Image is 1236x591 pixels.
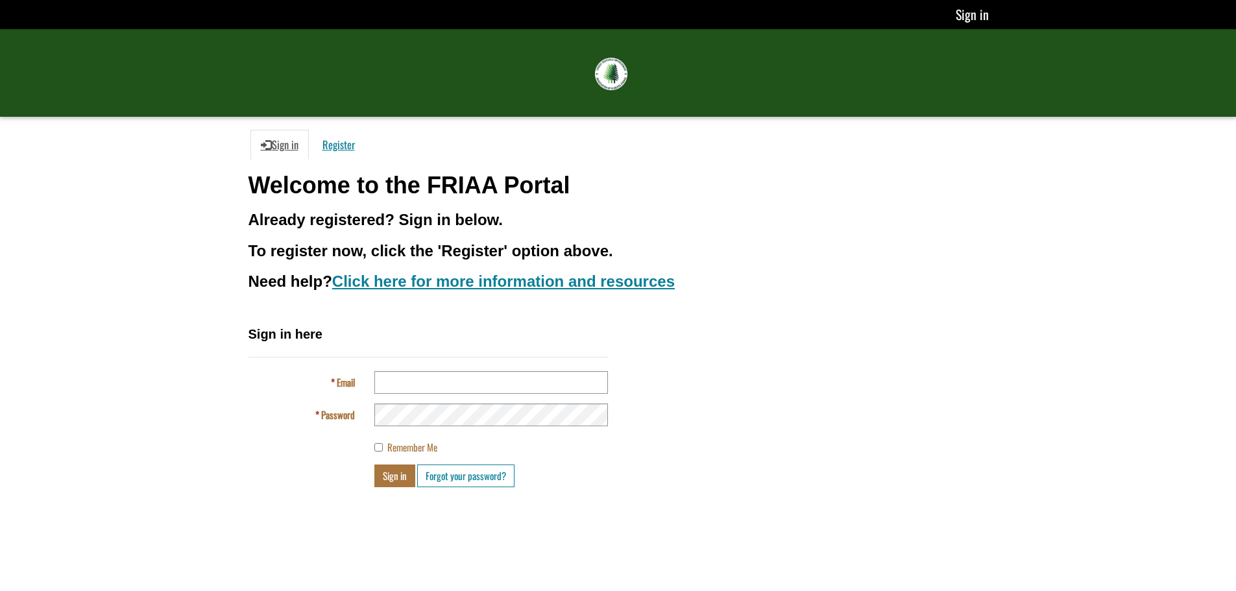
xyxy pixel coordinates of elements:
img: FRIAA Submissions Portal [595,58,627,90]
span: Password [321,407,355,422]
a: Sign in [956,5,989,24]
a: Register [312,130,365,160]
h3: Need help? [248,273,988,290]
span: Email [337,375,355,389]
button: Sign in [374,464,415,487]
h1: Welcome to the FRIAA Portal [248,173,988,199]
h3: Already registered? Sign in below. [248,211,988,228]
a: Sign in [250,130,309,160]
h3: To register now, click the 'Register' option above. [248,243,988,259]
input: Remember Me [374,443,383,452]
a: Click here for more information and resources [332,272,675,290]
span: Sign in here [248,327,322,341]
span: Remember Me [387,440,437,454]
a: Forgot your password? [417,464,515,487]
